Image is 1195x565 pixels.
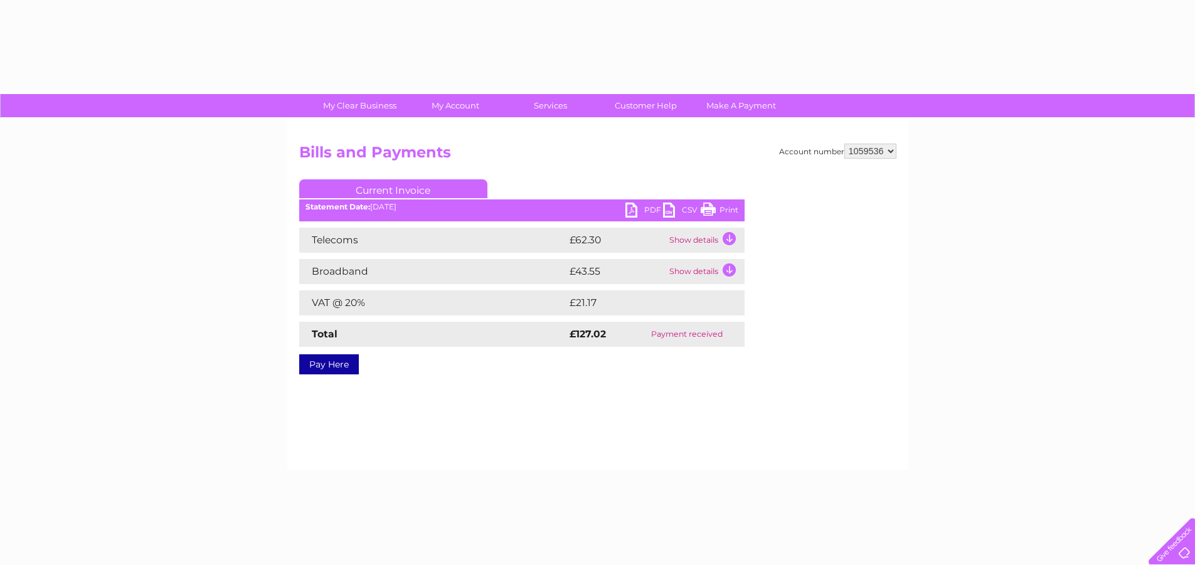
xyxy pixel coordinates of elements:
[779,144,896,159] div: Account number
[689,94,793,117] a: Make A Payment
[566,259,666,284] td: £43.55
[299,354,359,374] a: Pay Here
[312,328,337,340] strong: Total
[305,202,370,211] b: Statement Date:
[666,228,745,253] td: Show details
[299,290,566,315] td: VAT @ 20%
[299,228,566,253] td: Telecoms
[299,144,896,167] h2: Bills and Payments
[625,203,663,221] a: PDF
[666,259,745,284] td: Show details
[594,94,698,117] a: Customer Help
[299,179,487,198] a: Current Invoice
[570,328,606,340] strong: £127.02
[629,322,744,347] td: Payment received
[308,94,412,117] a: My Clear Business
[299,203,745,211] div: [DATE]
[499,94,602,117] a: Services
[663,203,701,221] a: CSV
[299,259,566,284] td: Broadband
[566,228,666,253] td: £62.30
[403,94,507,117] a: My Account
[566,290,716,315] td: £21.17
[701,203,738,221] a: Print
